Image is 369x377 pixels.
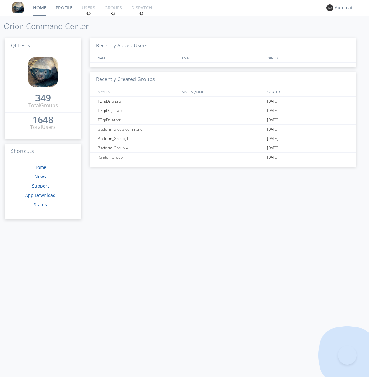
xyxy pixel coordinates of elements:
h3: Recently Created Groups [90,72,356,87]
img: 8ff700cf5bab4eb8a436322861af2272 [28,57,58,87]
div: TGrpDeljucwb [96,106,180,115]
a: Home [34,164,46,170]
a: 349 [35,95,51,102]
div: platform_group_command [96,125,180,134]
img: 373638.png [326,4,333,11]
span: QETests [11,42,30,49]
span: [DATE] [267,134,278,143]
div: SYSTEM_NAME [180,87,265,96]
a: Support [32,183,49,189]
div: Platform_Group_4 [96,143,180,152]
div: 349 [35,95,51,101]
img: spin.svg [86,11,91,16]
h3: Shortcuts [5,144,81,159]
span: [DATE] [267,125,278,134]
div: JOINED [265,53,350,62]
a: Platform_Group_4[DATE] [90,143,356,153]
img: spin.svg [111,11,115,16]
a: Status [34,202,47,208]
img: 8ff700cf5bab4eb8a436322861af2272 [12,2,24,13]
span: [DATE] [267,115,278,125]
div: GROUPS [96,87,179,96]
a: App Download [25,192,56,198]
a: TGrpDeljucwb[DATE] [90,106,356,115]
iframe: Toggle Customer Support [338,346,357,365]
a: Platform_Group_1[DATE] [90,134,356,143]
div: NAMES [96,53,179,62]
div: Automation+0004 [335,5,358,11]
a: News [35,174,46,179]
div: 1648 [32,117,54,123]
div: TGrpDelofsna [96,97,180,106]
span: [DATE] [267,106,278,115]
div: Total Users [30,124,56,131]
img: spin.svg [139,11,144,16]
a: TGrpDelagbrr[DATE] [90,115,356,125]
span: [DATE] [267,97,278,106]
div: RandomGroup [96,153,180,162]
a: TGrpDelofsna[DATE] [90,97,356,106]
div: TGrpDelagbrr [96,115,180,124]
a: platform_group_command[DATE] [90,125,356,134]
div: Total Groups [28,102,58,109]
div: EMAIL [180,53,265,62]
a: RandomGroup[DATE] [90,153,356,162]
div: CREATED [265,87,350,96]
div: Platform_Group_1 [96,134,180,143]
span: [DATE] [267,153,278,162]
a: 1648 [32,117,54,124]
span: [DATE] [267,143,278,153]
h1: Orion Command Center [4,22,369,31]
h3: Recently Added Users [90,38,356,54]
